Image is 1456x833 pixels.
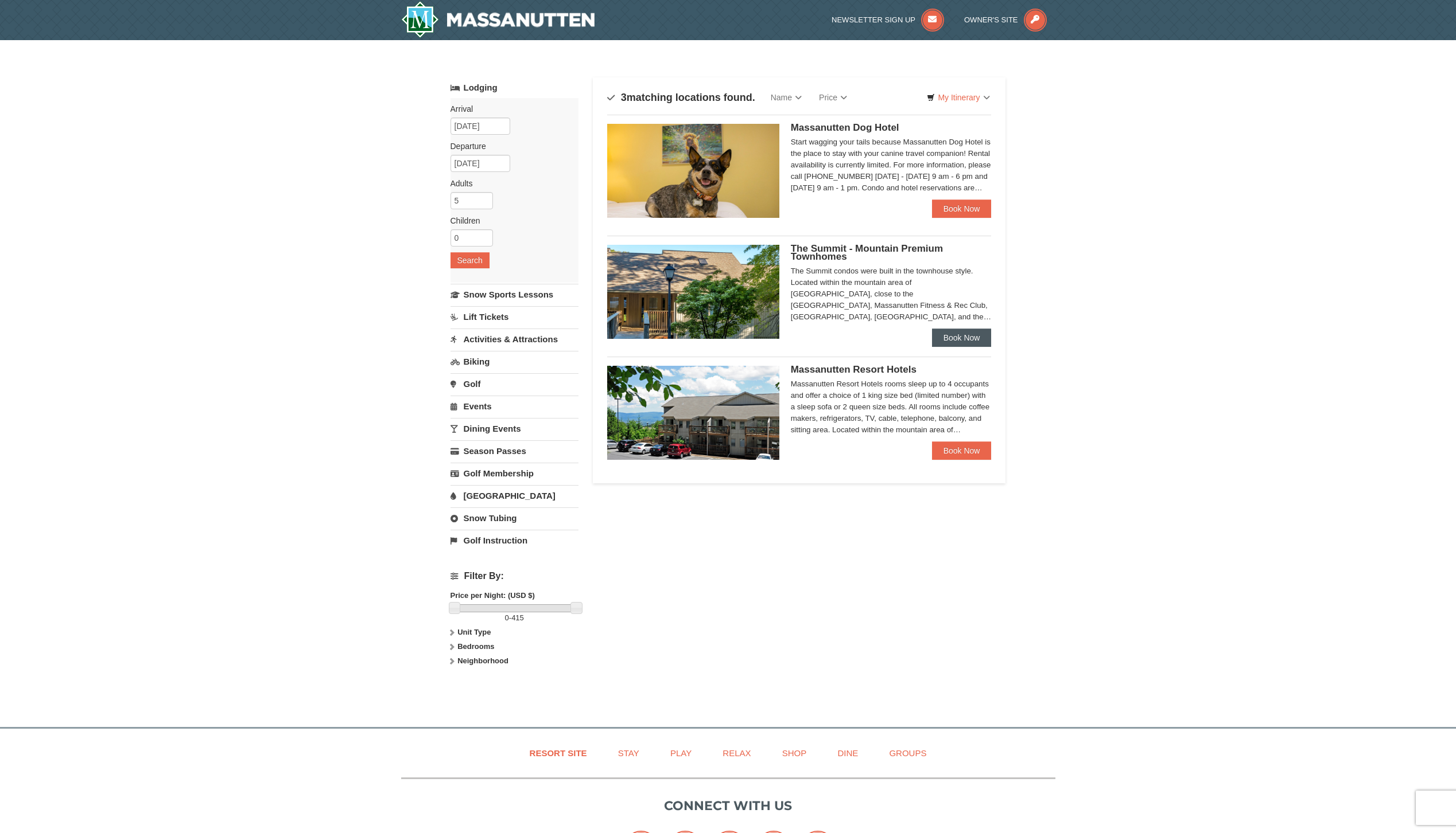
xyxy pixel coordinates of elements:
[451,396,578,417] a: Events
[515,740,601,766] a: Resort Site
[451,463,578,484] a: Golf Membership
[964,15,1047,24] a: Owner's Site
[511,613,524,622] span: 415
[762,86,810,109] a: Name
[791,265,992,323] div: The Summit condos were built in the townhouse style. Located within the mountain area of [GEOGRAP...
[656,740,706,766] a: Play
[451,485,578,506] a: [GEOGRAPHIC_DATA]
[768,740,821,766] a: Shop
[451,178,570,189] label: Adults
[451,284,578,305] a: Snow Sports Lessons
[823,740,872,766] a: Dine
[607,245,779,339] img: 19219034-1-0eee7e00.jpg
[791,136,992,194] div: Start wagging your tails because Massanutten Dog Hotel is the place to stay with your canine trav...
[451,328,578,350] a: Activities & Attractions
[607,92,755,103] h4: matching locations found.
[451,306,578,327] a: Lift Tickets
[401,796,1055,815] p: Connect with us
[875,740,941,766] a: Groups
[791,122,899,133] span: Massanutten Dog Hotel
[401,1,595,38] img: Massanutten Resort Logo
[457,656,508,665] strong: Neighborhood
[932,441,992,460] a: Book Now
[451,612,578,624] label: -
[457,642,494,651] strong: Bedrooms
[451,507,578,529] a: Snow Tubing
[932,328,992,347] a: Book Now
[932,200,992,218] a: Book Now
[451,530,578,551] a: Golf Instruction
[451,440,578,462] a: Season Passes
[791,243,943,262] span: The Summit - Mountain Premium Townhomes
[451,140,570,152] label: Departure
[810,86,856,109] a: Price
[505,613,509,622] span: 0
[919,89,997,106] a: My Itinerary
[451,373,578,394] a: Golf
[451,252,490,268] button: Search
[451,103,570,115] label: Arrival
[451,215,570,226] label: Children
[708,740,765,766] a: Relax
[451,77,578,98] a: Lodging
[791,364,917,375] span: Massanutten Resort Hotels
[401,1,595,38] a: Massanutten Resort
[964,15,1018,24] span: Owner's Site
[451,351,578,372] a: Biking
[607,124,779,218] img: 27428181-5-81c892a3.jpg
[791,378,992,436] div: Massanutten Resort Hotels rooms sleep up to 4 occupants and offer a choice of 1 king size bed (li...
[832,15,915,24] span: Newsletter Sign Up
[604,740,654,766] a: Stay
[451,571,578,581] h4: Filter By:
[451,591,535,600] strong: Price per Night: (USD $)
[607,366,779,460] img: 19219026-1-e3b4ac8e.jpg
[832,15,944,24] a: Newsletter Sign Up
[621,92,627,103] span: 3
[457,628,491,636] strong: Unit Type
[451,418,578,439] a: Dining Events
